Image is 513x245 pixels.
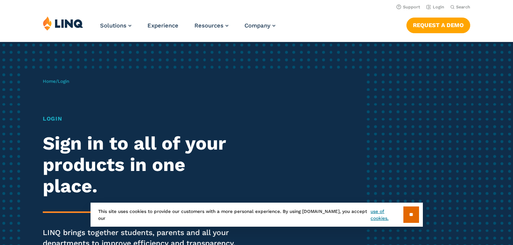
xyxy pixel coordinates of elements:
[43,114,240,123] h1: Login
[244,22,270,29] span: Company
[43,79,56,84] a: Home
[58,79,69,84] span: Login
[406,16,470,33] nav: Button Navigation
[100,22,131,29] a: Solutions
[194,22,223,29] span: Resources
[100,16,275,41] nav: Primary Navigation
[43,16,83,31] img: LINQ | K‑12 Software
[194,22,228,29] a: Resources
[91,203,423,227] div: This site uses cookies to provide our customers with a more personal experience. By using [DOMAIN...
[406,18,470,33] a: Request a Demo
[244,22,275,29] a: Company
[43,133,240,197] h2: Sign in to all of your products in one place.
[426,5,444,10] a: Login
[396,5,420,10] a: Support
[371,208,403,222] a: use of cookies.
[147,22,178,29] a: Experience
[43,79,69,84] span: /
[450,4,470,10] button: Open Search Bar
[100,22,126,29] span: Solutions
[456,5,470,10] span: Search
